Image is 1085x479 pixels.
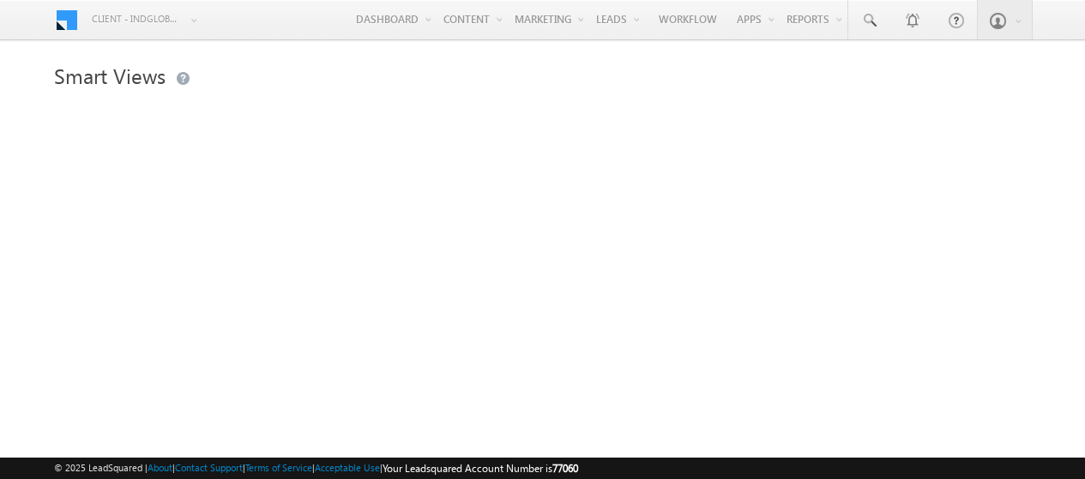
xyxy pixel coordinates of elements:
[383,462,578,475] span: Your Leadsquared Account Number is
[552,462,578,475] span: 77060
[315,462,380,473] a: Acceptable Use
[54,460,578,476] span: © 2025 LeadSquared | | | | |
[148,462,172,473] a: About
[245,462,312,473] a: Terms of Service
[54,62,166,89] span: Smart Views
[175,462,243,473] a: Contact Support
[92,10,182,27] span: Client - indglobal1 (77060)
